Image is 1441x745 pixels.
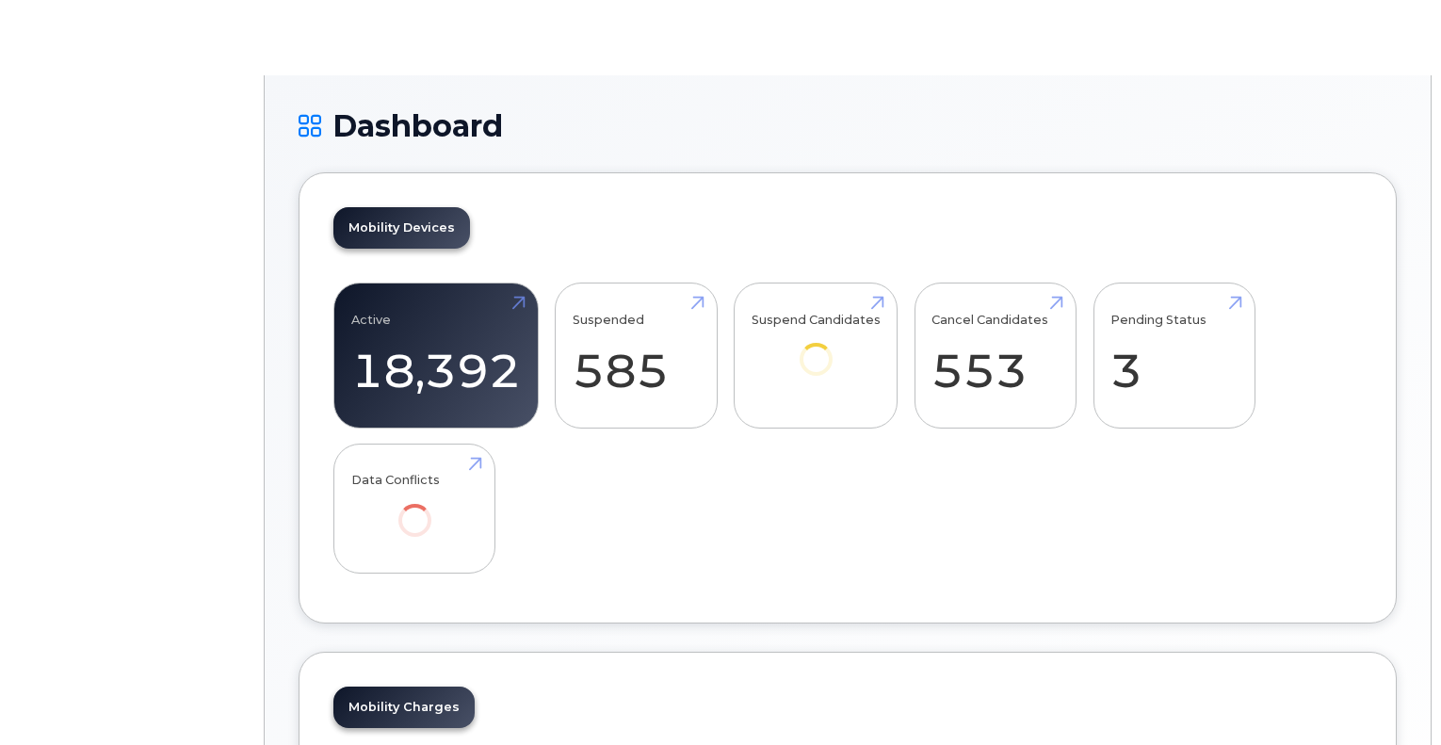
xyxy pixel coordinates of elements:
a: Suspend Candidates [752,294,881,402]
a: Mobility Charges [333,687,475,728]
a: Mobility Devices [333,207,470,249]
a: Pending Status 3 [1110,294,1238,418]
a: Cancel Candidates 553 [931,294,1059,418]
a: Active 18,392 [351,294,521,418]
a: Data Conflicts [351,454,478,562]
a: Suspended 585 [573,294,700,418]
h1: Dashboard [299,109,1397,142]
